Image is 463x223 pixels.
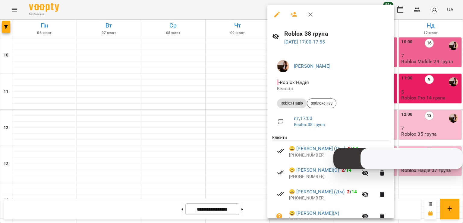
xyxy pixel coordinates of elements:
[347,189,357,195] b: /
[284,29,389,38] h6: Roblox 38 група
[277,190,284,198] svg: Візит сплачено
[307,99,336,108] div: роблоксН38
[277,79,310,85] span: - Roblox Надія
[277,147,284,154] svg: Візит сплачено
[307,101,336,106] span: роблоксН38
[289,210,339,217] a: 😀 [PERSON_NAME](А)
[342,167,344,173] span: 2
[289,217,358,223] p: [PHONE_NUMBER]
[284,39,325,45] a: [DATE] 17:00-17:55
[277,169,284,176] svg: Візит сплачено
[277,86,384,92] p: Кімната
[294,115,312,121] a: пт , 17:00
[348,146,358,151] b: /
[346,167,351,173] span: 14
[277,101,307,106] span: Roblox Надія
[342,167,352,173] b: /
[351,189,357,195] span: 14
[352,146,358,151] span: 14
[348,146,351,151] span: 2
[277,60,289,72] img: f1c8304d7b699b11ef2dd1d838014dff.jpg
[289,145,345,152] a: 😀 [PERSON_NAME] (Окс)
[289,152,358,158] p: [PHONE_NUMBER]
[289,195,358,201] p: [PHONE_NUMBER]
[289,174,358,180] p: [PHONE_NUMBER]
[289,166,339,174] a: 😀 [PERSON_NAME](С)
[289,188,345,196] a: 😀 [PERSON_NAME] (Дм)
[294,122,325,127] a: Roblox 38 група
[347,189,350,195] span: 2
[294,63,330,69] a: [PERSON_NAME]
